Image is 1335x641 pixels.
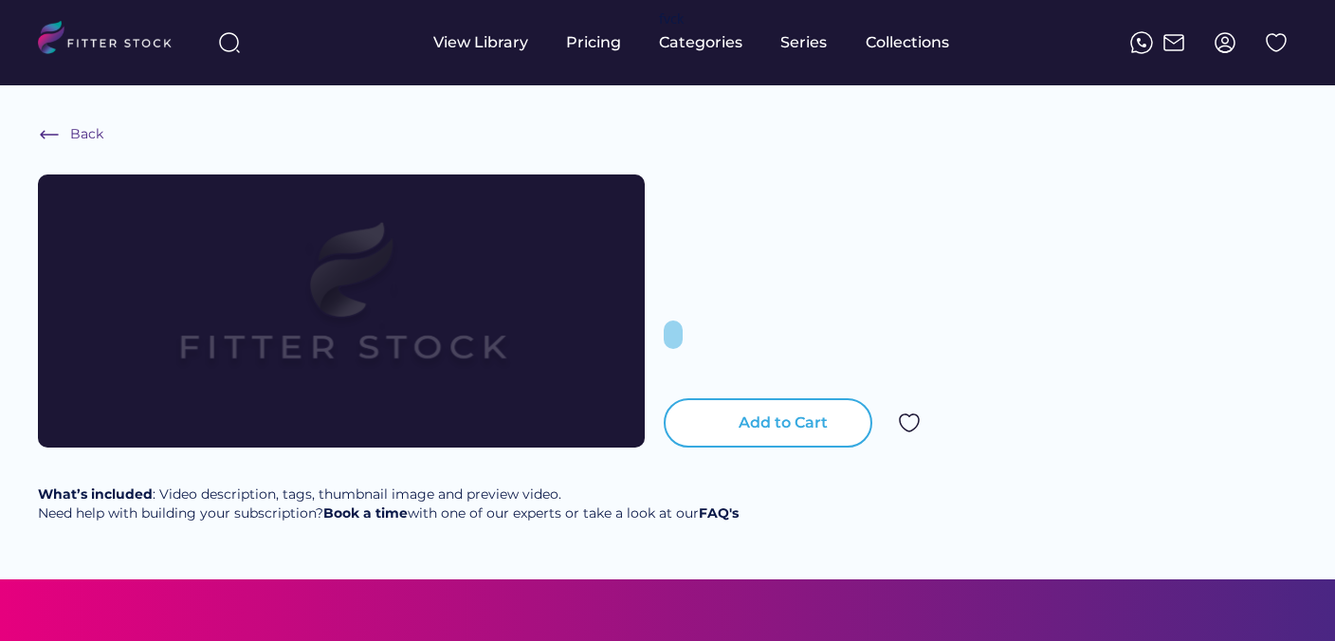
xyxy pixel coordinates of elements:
img: Frame%2051.svg [1162,31,1185,54]
div: Pricing [566,32,621,53]
img: Frame%20%286%29.svg [38,123,61,146]
div: Back [70,125,103,144]
div: Add to Cart [739,412,828,433]
strong: What’s included [38,485,153,503]
button: shopping_cart [709,412,732,434]
img: Frame%2079%20%281%29.svg [99,174,584,448]
img: Group%201000002324.svg [898,412,921,434]
div: View Library [433,32,528,53]
div: fvck [659,9,684,28]
div: Categories [659,32,742,53]
img: Group%201000002324%20%282%29.svg [1265,31,1288,54]
img: profile-circle.svg [1214,31,1236,54]
div: Collections [866,32,949,53]
img: meteor-icons_whatsapp%20%281%29.svg [1130,31,1153,54]
div: : Video description, tags, thumbnail image and preview video. Need help with building your subscr... [38,485,739,522]
div: Series [780,32,828,53]
img: search-normal%203.svg [218,31,241,54]
a: FAQ's [699,504,739,522]
a: Book a time [323,504,408,522]
img: LOGO.svg [38,21,188,60]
